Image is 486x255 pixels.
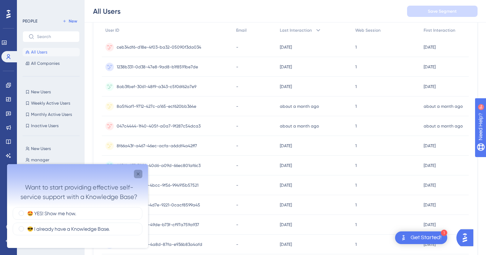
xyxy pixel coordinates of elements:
[37,34,74,39] input: Search
[17,2,44,10] span: Need Help?
[236,242,238,247] span: -
[31,61,60,66] span: All Companies
[407,6,478,17] button: Save Segment
[117,222,199,228] span: bb406d01-b1d5-49de-b73f-cf97a759a937
[441,230,447,236] div: 1
[355,104,357,109] span: 1
[117,182,198,188] span: fb5e55a9-92b0-4bcc-9f56-994915b57521
[280,143,292,148] time: [DATE]
[117,202,200,208] span: 6d58bf14-be5b-4d7e-9221-0cacf8599a45
[236,163,238,168] span: -
[48,4,52,9] div: 9+
[424,222,436,227] time: [DATE]
[280,124,319,129] time: about a month ago
[280,27,312,33] span: Last Interaction
[424,64,436,69] time: [DATE]
[355,242,357,247] span: 1
[236,104,238,109] span: -
[117,163,201,168] span: 4954b437-7894-40d6-a09d-66ec801af6c3
[23,144,84,153] button: New Users
[424,163,436,168] time: [DATE]
[280,163,292,168] time: [DATE]
[280,242,292,247] time: [DATE]
[236,182,238,188] span: -
[280,45,292,50] time: [DATE]
[23,59,80,68] button: All Companies
[355,27,381,33] span: Web Session
[31,112,72,117] span: Monthly Active Users
[31,146,51,151] span: New Users
[424,84,436,89] time: [DATE]
[93,6,121,16] div: All Users
[280,84,292,89] time: [DATE]
[355,143,357,149] span: 1
[117,143,197,149] span: 8f66a43f-a467-46ec-acfa-a6ddf4a42ff7
[31,49,47,55] span: All Users
[399,234,408,242] img: launcher-image-alternative-text
[31,123,59,129] span: Inactive Users
[236,222,238,228] span: -
[69,18,77,24] span: New
[31,89,51,95] span: New Users
[411,234,442,242] div: Get Started!
[236,84,238,89] span: -
[236,44,238,50] span: -
[355,222,357,228] span: 1
[280,64,292,69] time: [DATE]
[355,64,357,70] span: 1
[23,18,37,24] div: PEOPLE
[424,124,463,129] time: about a month ago
[23,122,80,130] button: Inactive Users
[23,110,80,119] button: Monthly Active Users
[236,27,247,33] span: Email
[23,99,80,107] button: Weekly Active Users
[117,104,196,109] span: 8a5f4af1-9712-427c-a165-ecf620bb364e
[7,164,148,248] iframe: UserGuiding Survey
[117,242,202,247] span: 0c87a927-9aac-4a8d-87fa-e936b83a4afd
[280,183,292,188] time: [DATE]
[355,123,357,129] span: 1
[236,64,238,70] span: -
[280,203,292,207] time: [DATE]
[456,227,478,248] iframe: UserGuiding AI Assistant Launcher
[236,143,238,149] span: -
[355,163,357,168] span: 1
[105,27,119,33] span: User ID
[424,104,463,109] time: about a month ago
[117,84,196,89] span: 8ab3fbef-3061-48f9-a343-c5f06f62a7e9
[424,242,436,247] time: [DATE]
[236,123,238,129] span: -
[424,183,436,188] time: [DATE]
[236,202,238,208] span: -
[60,17,80,25] button: New
[355,44,357,50] span: 1
[117,44,201,50] span: ceb34df6-d18e-4f03-ba32-05090f3da034
[424,27,455,33] span: First Interaction
[31,100,70,106] span: Weekly Active Users
[428,8,457,14] span: Save Segment
[355,202,357,208] span: 1
[424,203,436,207] time: [DATE]
[355,182,357,188] span: 1
[117,123,201,129] span: 047c4444-1f40-405f-a0a7-9f287c54dca3
[31,157,49,163] span: manager
[395,231,447,244] div: Open Get Started! checklist, remaining modules: 1
[280,104,319,109] time: about a month ago
[424,45,436,50] time: [DATE]
[424,143,436,148] time: [DATE]
[280,222,292,227] time: [DATE]
[355,84,357,89] span: 1
[117,64,198,70] span: 1238b331-0d38-47e8-9ad8-b1f8591be7de
[23,88,80,96] button: New Users
[23,156,84,164] button: manager
[23,48,80,56] button: All Users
